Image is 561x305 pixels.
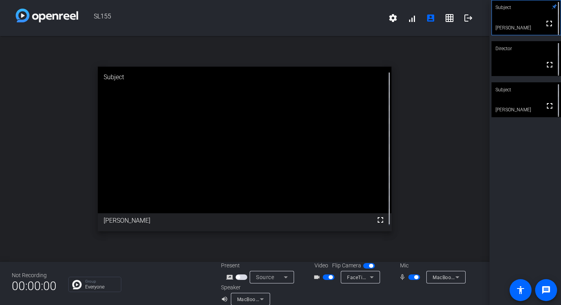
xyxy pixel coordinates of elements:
mat-icon: fullscreen [545,101,554,111]
p: Everyone [85,285,117,289]
img: white-gradient.svg [16,9,78,22]
div: Speaker [221,283,268,292]
mat-icon: screen_share_outline [226,272,236,282]
div: Director [492,41,561,56]
p: Group [85,280,117,283]
mat-icon: account_box [426,13,435,23]
mat-icon: settings [388,13,398,23]
mat-icon: volume_up [221,294,230,304]
div: Mic [392,261,471,270]
span: Source [256,274,274,280]
mat-icon: mic_none [399,272,408,282]
span: Flip Camera [332,261,361,270]
mat-icon: videocam_outline [313,272,323,282]
span: Video [314,261,328,270]
span: FaceTime HD Camera (Built-in) (05ac:8514) [347,274,448,280]
span: SL155 [78,9,384,27]
button: signal_cellular_alt [402,9,421,27]
mat-icon: logout [464,13,473,23]
span: 00:00:00 [12,276,57,296]
div: Not Recording [12,271,57,280]
img: Chat Icon [72,280,82,289]
mat-icon: accessibility [516,285,525,295]
div: Subject [492,82,561,97]
span: MacBook Pro Speakers (Built-in) [237,296,311,302]
mat-icon: fullscreen [545,60,554,69]
mat-icon: message [541,285,551,295]
mat-icon: fullscreen [376,215,385,225]
div: Present [221,261,300,270]
mat-icon: fullscreen [545,19,554,28]
div: Subject [98,67,391,88]
span: MacBook Pro Microphone (Built-in) [433,274,513,280]
mat-icon: grid_on [445,13,454,23]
